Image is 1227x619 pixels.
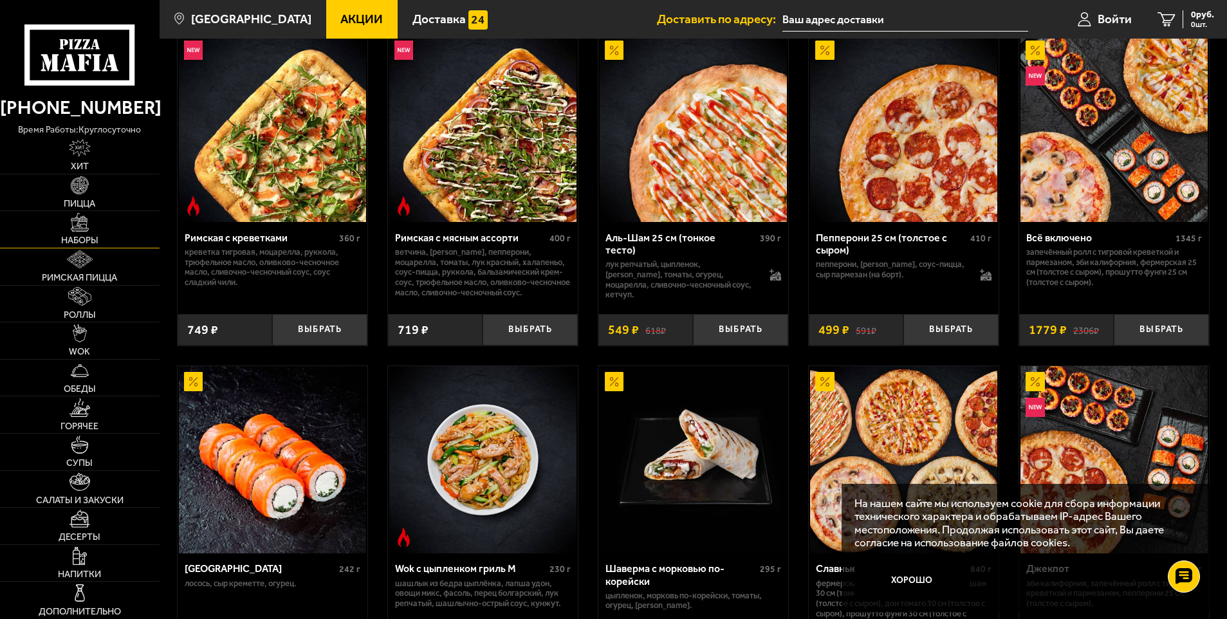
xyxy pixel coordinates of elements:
img: Аль-Шам 25 см (тонкое тесто) [600,35,787,222]
span: Дополнительно [39,607,121,616]
img: Акционный [815,41,835,60]
span: [GEOGRAPHIC_DATA] [191,13,311,25]
span: Акции [340,13,383,25]
span: Обеды [64,385,96,394]
span: 499 ₽ [818,324,849,337]
a: Острое блюдоWok с цыпленком гриль M [388,366,578,553]
img: Римская с мясным ассорти [389,35,577,222]
img: Всё включено [1020,35,1208,222]
span: Горячее [60,422,98,431]
a: НовинкаОстрое блюдоРимская с мясным ассорти [388,35,578,222]
p: лук репчатый, цыпленок, [PERSON_NAME], томаты, огурец, моцарелла, сливочно-чесночный соус, кетчуп. [605,259,757,300]
img: Акционный [605,41,624,60]
p: лосось, Сыр креметте, огурец. [185,578,360,589]
img: Пепперони 25 см (толстое с сыром) [810,35,997,222]
img: Новинка [184,41,203,60]
p: креветка тигровая, моцарелла, руккола, трюфельное масло, оливково-чесночное масло, сливочно-чесно... [185,247,360,288]
s: 2306 ₽ [1073,324,1099,337]
div: [GEOGRAPHIC_DATA] [185,562,336,575]
a: АкционныйПепперони 25 см (толстое с сыром) [809,35,999,222]
img: Новинка [1026,66,1045,86]
a: АкционныйНовинкаВсё включено [1019,35,1209,222]
button: Выбрать [693,314,788,346]
img: Филадельфия [179,366,366,553]
a: АкционныйАль-Шам 25 см (тонкое тесто) [598,35,788,222]
s: 618 ₽ [645,324,666,337]
img: Wok с цыпленком гриль M [389,366,577,553]
span: WOK [69,347,90,356]
p: Запечённый ролл с тигровой креветкой и пармезаном, Эби Калифорния, Фермерская 25 см (толстое с сы... [1026,247,1202,288]
span: Войти [1098,13,1132,25]
img: Новинка [394,41,414,60]
s: 591 ₽ [856,324,876,337]
span: 749 ₽ [187,324,218,337]
img: Острое блюдо [394,528,414,547]
img: Акционный [1026,372,1045,391]
p: шашлык из бедра цыплёнка, лапша удон, овощи микс, фасоль, перец болгарский, лук репчатый, шашлычн... [395,578,571,609]
button: Выбрать [903,314,999,346]
button: Выбрать [483,314,578,346]
img: Джекпот [1020,366,1208,553]
div: Wok с цыпленком гриль M [395,562,546,575]
img: Римская с креветками [179,35,366,222]
div: Римская с креветками [185,232,336,244]
span: Хит [71,162,89,171]
span: 400 г [549,233,571,244]
a: АкционныйФиладельфия [178,366,367,553]
img: Острое блюдо [184,196,203,216]
span: Супы [66,459,93,468]
a: АкционныйСлавные парни [809,366,999,553]
img: Акционный [815,372,835,391]
div: Римская с мясным ассорти [395,232,546,244]
span: Наборы [61,236,98,245]
span: Роллы [64,311,96,320]
span: Доставить по адресу: [657,13,782,25]
img: 15daf4d41897b9f0e9f617042186c801.svg [468,10,488,30]
span: 230 г [549,564,571,575]
p: ветчина, [PERSON_NAME], пепперони, моцарелла, томаты, лук красный, халапеньо, соус-пицца, руккола... [395,247,571,298]
span: 410 г [970,233,992,244]
img: Акционный [1026,41,1045,60]
span: 1779 ₽ [1029,324,1067,337]
a: НовинкаОстрое блюдоРимская с креветками [178,35,367,222]
span: Салаты и закуски [36,496,124,505]
span: 719 ₽ [398,324,429,337]
span: 242 г [339,564,360,575]
span: 549 ₽ [608,324,639,337]
div: Славные парни [816,562,962,575]
div: Пепперони 25 см (толстое с сыром) [816,232,967,256]
span: Десерты [59,533,100,542]
div: Всё включено [1026,232,1172,244]
img: Славные парни [810,366,997,553]
p: цыпленок, морковь по-корейски, томаты, огурец, [PERSON_NAME]. [605,591,781,611]
span: 0 шт. [1191,21,1214,28]
img: Шаверма с морковью по-корейски [600,366,787,553]
button: Выбрать [272,314,367,346]
span: 295 г [760,564,781,575]
img: Акционный [605,372,624,391]
a: АкционныйНовинкаДжекпот [1019,366,1209,553]
span: Доставка [412,13,466,25]
img: Новинка [1026,398,1045,417]
span: 390 г [760,233,781,244]
button: Выбрать [1114,314,1209,346]
div: Аль-Шам 25 см (тонкое тесто) [605,232,757,256]
span: Римская пицца [42,273,117,282]
button: Хорошо [854,562,970,600]
span: 360 г [339,233,360,244]
a: АкционныйШаверма с морковью по-корейски [598,366,788,553]
p: пепперони, [PERSON_NAME], соус-пицца, сыр пармезан (на борт). [816,259,968,280]
img: Акционный [184,372,203,391]
div: Шаверма с морковью по-корейски [605,562,757,587]
span: 0 руб. [1191,10,1214,19]
p: На нашем сайте мы используем cookie для сбора информации технического характера и обрабатываем IP... [854,497,1189,550]
span: Пицца [64,199,95,208]
span: Напитки [58,570,101,579]
input: Ваш адрес доставки [782,8,1028,32]
span: 1345 г [1176,233,1202,244]
img: Острое блюдо [394,196,414,216]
